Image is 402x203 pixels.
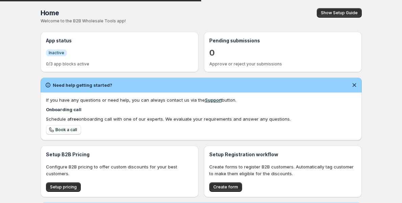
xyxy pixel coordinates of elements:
[209,163,356,177] p: Create forms to register B2B customers. Automatically tag customer to make them eligible for the ...
[49,50,64,56] span: Inactive
[46,97,356,103] div: If you have any questions or need help, you can always contact us via the button.
[46,61,193,67] p: 0/3 app blocks active
[46,125,81,135] a: Book a call
[317,8,362,18] button: Show Setup Guide
[46,49,67,56] a: InfoInactive
[46,163,193,177] p: Configure B2B pricing to offer custom discounts for your best customers.
[46,116,356,122] div: Schedule a onboarding call with one of our experts. We evaluate your requirements and answer any ...
[209,182,242,192] button: Create form
[41,9,59,17] span: Home
[350,80,359,90] button: Dismiss notification
[41,18,217,24] p: Welcome to the B2B Wholesale Tools app!
[46,151,193,158] h3: Setup B2B Pricing
[209,61,356,67] p: Approve or reject your submissions
[46,182,81,192] button: Setup pricing
[205,97,222,103] a: Support
[209,37,356,44] h3: Pending submissions
[46,37,193,44] h3: App status
[46,106,356,113] h4: Onboarding call
[209,151,356,158] h3: Setup Registration workflow
[321,10,358,16] span: Show Setup Guide
[53,82,112,88] h2: Need help getting started?
[70,116,79,122] b: free
[209,47,215,58] a: 0
[55,127,77,133] span: Book a call
[50,184,77,190] span: Setup pricing
[213,184,238,190] span: Create form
